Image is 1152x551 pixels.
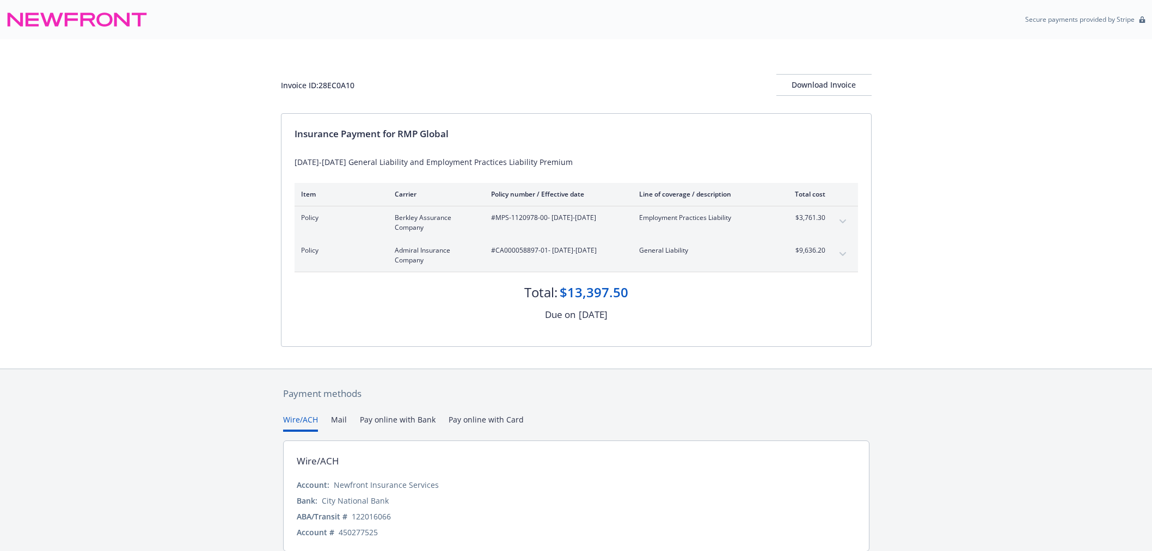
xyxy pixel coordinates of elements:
div: Line of coverage / description [639,189,767,199]
div: ABA/Transit # [297,511,347,522]
div: Carrier [395,189,474,199]
p: Secure payments provided by Stripe [1025,15,1135,24]
button: Download Invoice [776,74,872,96]
div: Wire/ACH [297,454,339,468]
button: expand content [834,246,851,263]
div: Bank: [297,495,317,506]
button: Pay online with Bank [360,414,436,432]
span: Admiral Insurance Company [395,246,474,265]
span: Employment Practices Liability [639,213,767,223]
div: Invoice ID: 28EC0A10 [281,79,354,91]
span: General Liability [639,246,767,255]
button: Mail [331,414,347,432]
div: Account: [297,479,329,491]
div: City National Bank [322,495,389,506]
button: expand content [834,213,851,230]
span: Policy [301,213,377,223]
span: $9,636.20 [785,246,825,255]
span: Berkley Assurance Company [395,213,474,232]
div: Account # [297,526,334,538]
div: 122016066 [352,511,391,522]
div: Newfront Insurance Services [334,479,439,491]
div: Policy number / Effective date [491,189,622,199]
div: $13,397.50 [560,283,628,302]
div: PolicyBerkley Assurance Company#MPS-1120978-00- [DATE]-[DATE]Employment Practices Liability$3,761... [295,206,858,239]
span: #MPS-1120978-00 - [DATE]-[DATE] [491,213,622,223]
span: $3,761.30 [785,213,825,223]
div: Insurance Payment for RMP Global [295,127,858,141]
div: PolicyAdmiral Insurance Company#CA000058897-01- [DATE]-[DATE]General Liability$9,636.20expand con... [295,239,858,272]
div: Total: [524,283,557,302]
div: Download Invoice [776,75,872,95]
span: Policy [301,246,377,255]
div: Payment methods [283,387,869,401]
span: #CA000058897-01 - [DATE]-[DATE] [491,246,622,255]
div: Total cost [785,189,825,199]
div: Item [301,189,377,199]
button: Wire/ACH [283,414,318,432]
div: [DATE] [579,308,608,322]
div: Due on [545,308,575,322]
button: Pay online with Card [449,414,524,432]
div: [DATE]-[DATE] General Liability and Employment Practices Liability Premium [295,156,858,168]
div: 450277525 [339,526,378,538]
